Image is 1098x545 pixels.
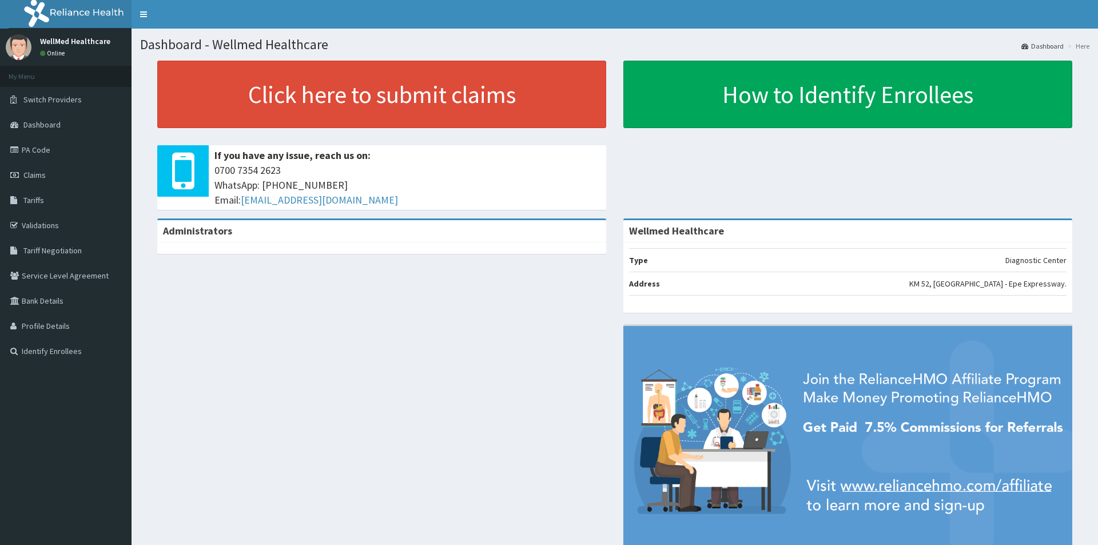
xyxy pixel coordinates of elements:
[909,278,1067,289] p: KM 52, [GEOGRAPHIC_DATA] - Epe Expressway.
[40,49,67,57] a: Online
[241,193,398,206] a: [EMAIL_ADDRESS][DOMAIN_NAME]
[23,195,44,205] span: Tariffs
[629,279,660,289] b: Address
[214,163,600,207] span: 0700 7354 2623 WhatsApp: [PHONE_NUMBER] Email:
[629,224,724,237] strong: Wellmed Healthcare
[157,61,606,128] a: Click here to submit claims
[140,37,1089,52] h1: Dashboard - Wellmed Healthcare
[1065,41,1089,51] li: Here
[23,120,61,130] span: Dashboard
[23,94,82,105] span: Switch Providers
[214,149,371,162] b: If you have any issue, reach us on:
[1021,41,1064,51] a: Dashboard
[23,245,82,256] span: Tariff Negotiation
[6,34,31,60] img: User Image
[163,224,232,237] b: Administrators
[629,255,648,265] b: Type
[1005,254,1067,266] p: Diagnostic Center
[23,170,46,180] span: Claims
[40,37,110,45] p: WellMed Healthcare
[623,61,1072,128] a: How to Identify Enrollees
